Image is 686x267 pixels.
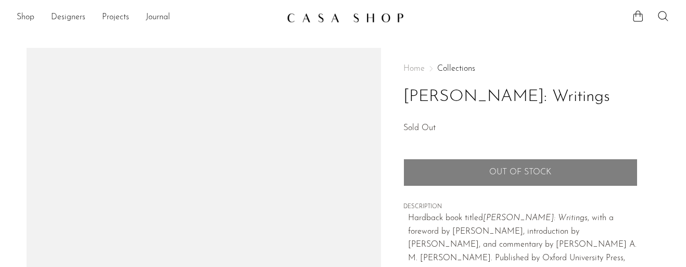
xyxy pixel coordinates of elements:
[17,9,278,27] nav: Desktop navigation
[403,65,638,73] nav: Breadcrumbs
[403,124,436,132] span: Sold Out
[102,11,129,24] a: Projects
[17,11,34,24] a: Shop
[489,168,551,177] span: Out of stock
[146,11,170,24] a: Journal
[483,214,588,222] em: [PERSON_NAME]: Writings
[437,65,475,73] a: Collections
[403,84,638,110] h1: [PERSON_NAME]: Writings
[17,9,278,27] ul: NEW HEADER MENU
[403,65,425,73] span: Home
[51,11,85,24] a: Designers
[403,159,638,186] button: Add to cart
[403,202,638,212] span: DESCRIPTION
